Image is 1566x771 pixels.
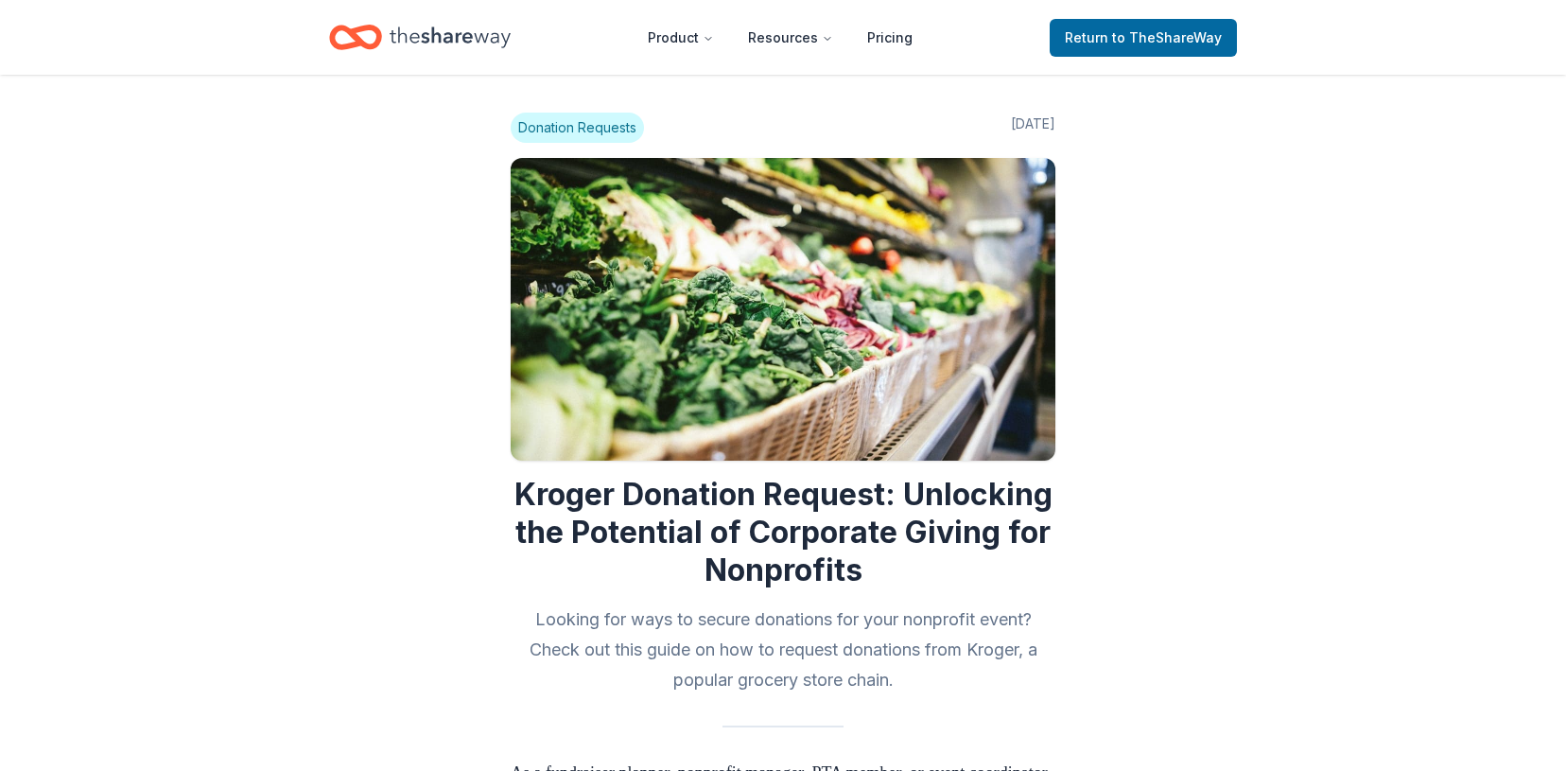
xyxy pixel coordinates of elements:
[1050,19,1237,57] a: Returnto TheShareWay
[511,476,1055,589] h1: Kroger Donation Request: Unlocking the Potential of Corporate Giving for Nonprofits
[1011,113,1055,143] span: [DATE]
[633,19,729,57] button: Product
[1112,29,1222,45] span: to TheShareWay
[1065,26,1222,49] span: Return
[633,15,928,60] nav: Main
[852,19,928,57] a: Pricing
[511,605,1055,695] h2: Looking for ways to secure donations for your nonprofit event? Check out this guide on how to req...
[511,113,644,143] span: Donation Requests
[329,15,511,60] a: Home
[511,158,1055,461] img: Image for Kroger Donation Request: Unlocking the Potential of Corporate Giving for Nonprofits
[733,19,848,57] button: Resources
